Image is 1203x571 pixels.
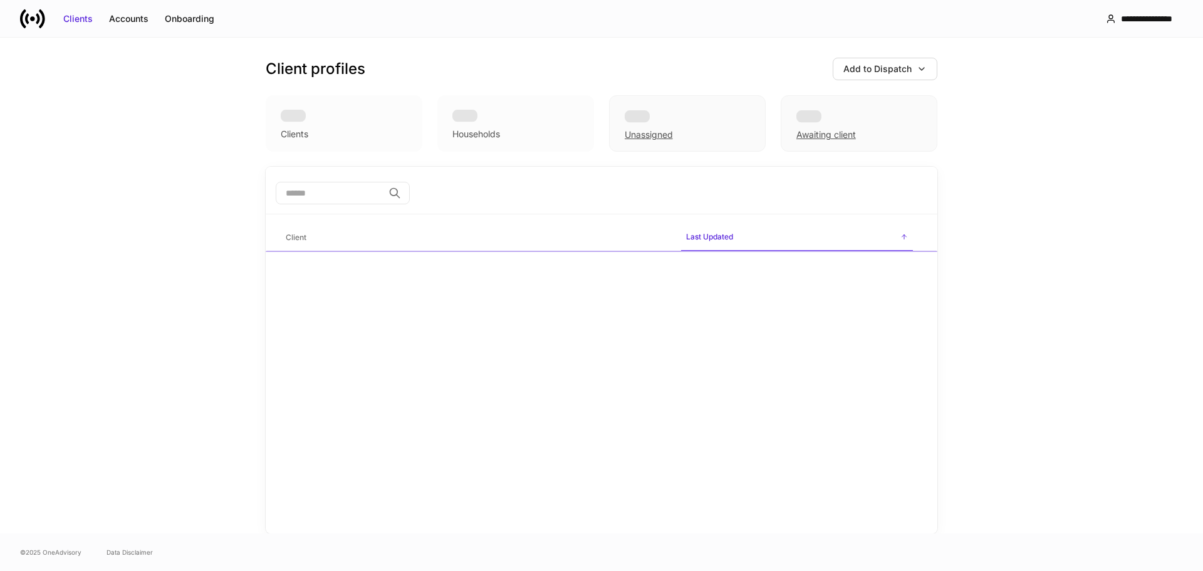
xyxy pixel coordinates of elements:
[63,13,93,25] div: Clients
[843,63,912,75] div: Add to Dispatch
[796,128,856,141] div: Awaiting client
[109,13,148,25] div: Accounts
[452,128,500,140] div: Households
[55,9,101,29] button: Clients
[281,225,671,251] span: Client
[107,547,153,557] a: Data Disclaimer
[609,95,766,152] div: Unassigned
[20,547,81,557] span: © 2025 OneAdvisory
[681,224,913,251] span: Last Updated
[165,13,214,25] div: Onboarding
[101,9,157,29] button: Accounts
[686,231,733,243] h6: Last Updated
[281,128,308,140] div: Clients
[157,9,222,29] button: Onboarding
[781,95,937,152] div: Awaiting client
[833,58,937,80] button: Add to Dispatch
[625,128,673,141] div: Unassigned
[266,59,365,79] h3: Client profiles
[286,231,306,243] h6: Client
